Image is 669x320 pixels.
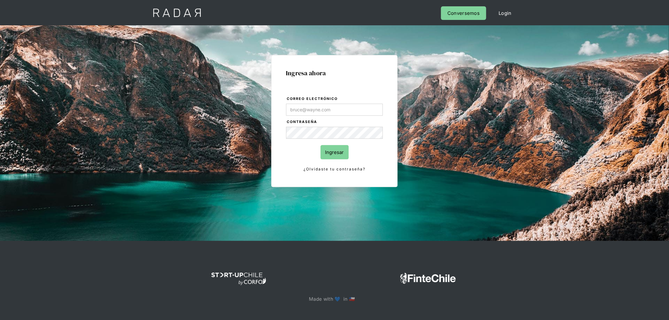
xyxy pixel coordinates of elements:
[321,145,349,159] input: Ingresar
[493,6,518,20] a: Login
[286,70,383,77] h1: Ingresa ahora
[441,6,486,20] a: Conversemos
[286,95,383,173] form: Login Form
[286,166,383,173] a: ¿Olvidaste tu contraseña?
[287,119,383,125] label: Contraseña
[309,295,360,303] p: Made with 💙 in 🇨🇱
[286,104,383,116] input: bruce@wayne.com
[287,96,383,102] label: Correo electrónico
